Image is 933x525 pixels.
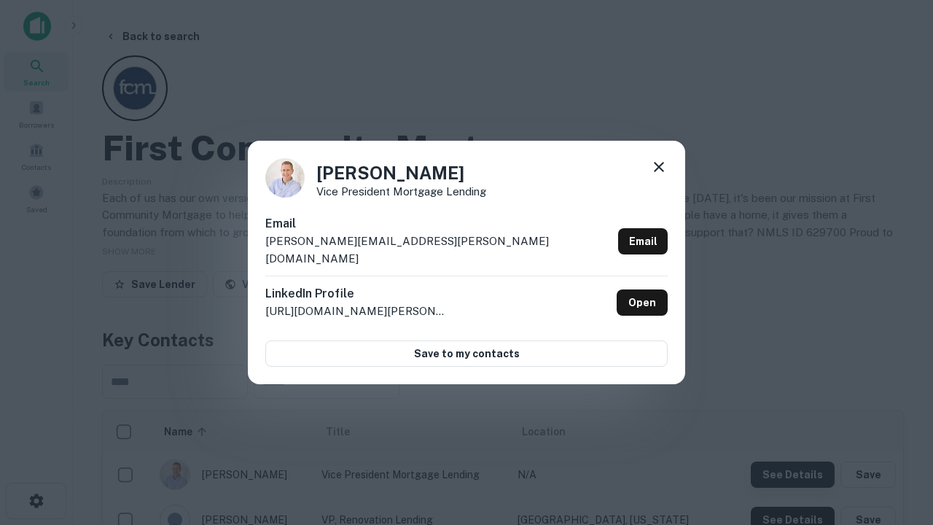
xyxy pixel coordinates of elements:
p: [URL][DOMAIN_NAME][PERSON_NAME] [265,303,448,320]
h4: [PERSON_NAME] [316,160,486,186]
button: Save to my contacts [265,341,668,367]
a: Open [617,289,668,316]
iframe: Chat Widget [860,362,933,432]
a: Email [618,228,668,254]
h6: Email [265,215,612,233]
h6: LinkedIn Profile [265,285,448,303]
p: Vice President Mortgage Lending [316,186,486,197]
img: 1520878720083 [265,158,305,198]
p: [PERSON_NAME][EMAIL_ADDRESS][PERSON_NAME][DOMAIN_NAME] [265,233,612,267]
